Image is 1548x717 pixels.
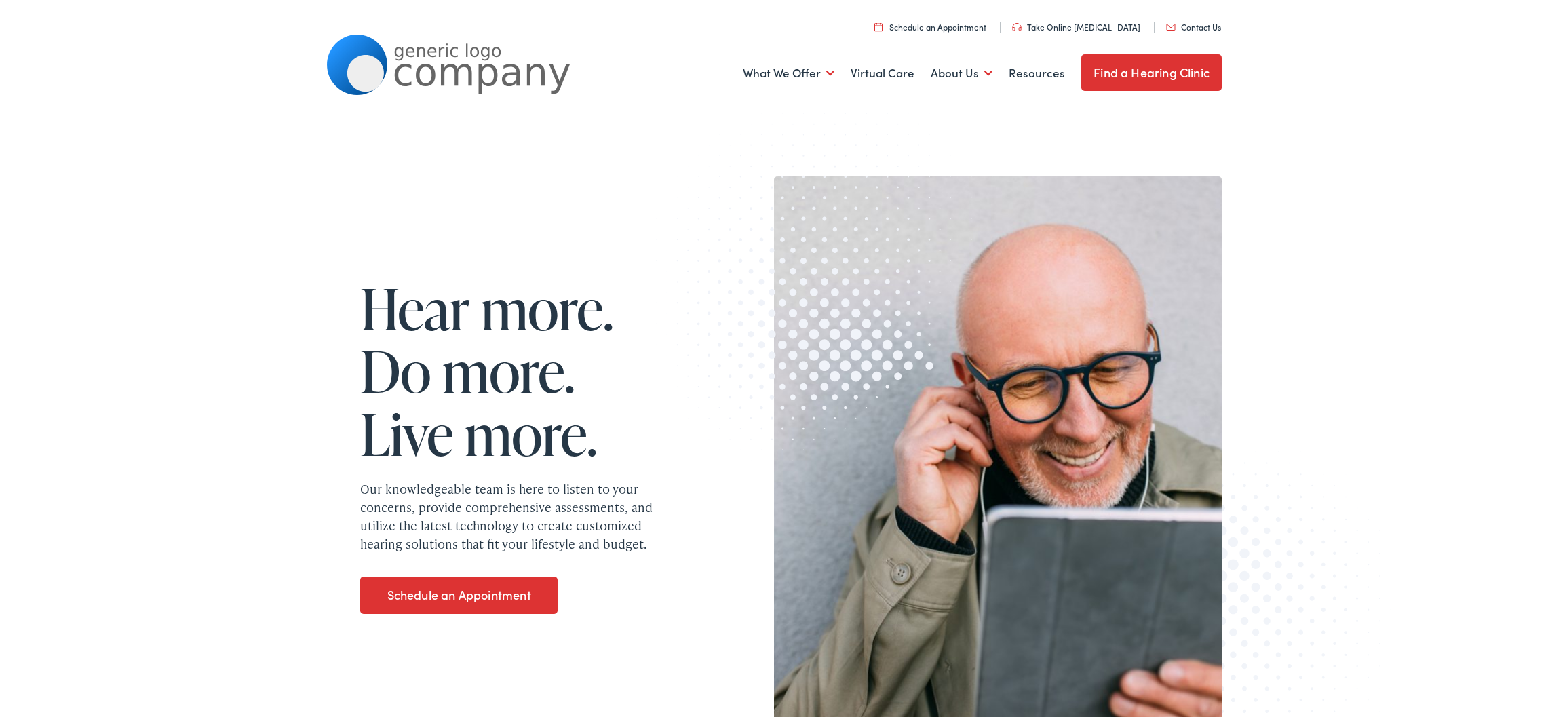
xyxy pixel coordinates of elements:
[743,48,834,98] a: What We Offer
[360,577,558,615] a: Schedule an Appointment
[481,277,614,339] span: more.
[360,339,431,402] span: Do
[465,402,598,465] span: more.
[931,48,992,98] a: About Us
[1012,21,1140,33] a: Take Online [MEDICAL_DATA]
[1166,21,1221,33] a: Contact Us
[360,480,686,553] p: Our knowledgeable team is here to listen to your concerns, provide comprehensive assessments, and...
[1166,24,1176,31] img: utility icon
[874,22,883,31] img: utility icon
[1081,54,1222,91] a: Find a Hearing Clinic
[360,277,470,339] span: Hear
[635,92,993,461] img: Graphic image with a halftone pattern, contributing to the site's visual design.
[1009,48,1065,98] a: Resources
[1012,23,1022,31] img: utility icon
[360,402,454,465] span: Live
[851,48,914,98] a: Virtual Care
[874,21,986,33] a: Schedule an Appointment
[442,339,575,402] span: more.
